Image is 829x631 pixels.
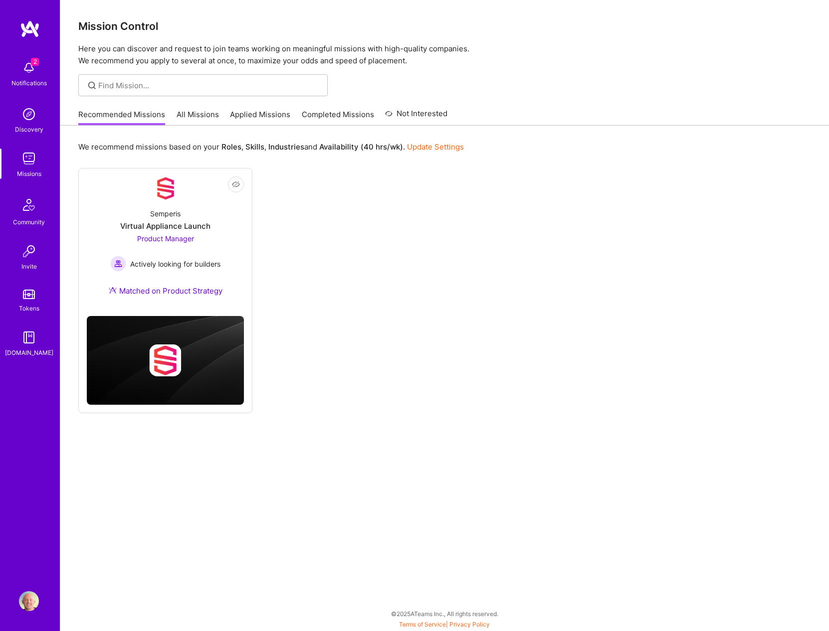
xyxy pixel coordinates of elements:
img: Community [17,193,41,217]
img: User Avatar [19,591,39,611]
b: Industries [268,142,304,152]
a: Completed Missions [302,109,374,126]
div: Missions [17,168,41,179]
i: icon SearchGrey [86,80,98,91]
img: discovery [19,104,39,124]
img: guide book [19,327,39,347]
span: Actively looking for builders [130,259,220,269]
a: Not Interested [385,108,447,126]
p: Here you can discover and request to join teams working on meaningful missions with high-quality ... [78,43,811,67]
img: Invite [19,241,39,261]
img: teamwork [19,149,39,168]
div: Semperis [150,208,181,219]
div: Tokens [19,303,39,314]
img: cover [87,316,244,405]
p: We recommend missions based on your , , and . [78,142,464,152]
div: Matched on Product Strategy [109,286,222,296]
input: Find Mission... [98,80,320,91]
a: Terms of Service [399,621,446,628]
img: bell [19,58,39,78]
div: [DOMAIN_NAME] [5,347,53,358]
h3: Mission Control [78,20,811,32]
a: Recommended Missions [78,109,165,126]
i: icon EyeClosed [232,180,240,188]
img: logo [20,20,40,38]
img: tokens [23,290,35,299]
img: Ateam Purple Icon [109,286,117,294]
div: Virtual Appliance Launch [120,221,210,231]
img: Actively looking for builders [110,256,126,272]
a: All Missions [177,109,219,126]
span: | [399,621,490,628]
div: Discovery [15,124,43,135]
div: Invite [21,261,37,272]
div: © 2025 ATeams Inc., All rights reserved. [60,601,829,626]
a: User Avatar [16,591,41,611]
a: Applied Missions [230,109,290,126]
span: Product Manager [137,234,194,243]
div: Notifications [11,78,47,88]
a: Privacy Policy [449,621,490,628]
span: 2 [31,58,39,66]
img: Company logo [150,344,182,376]
b: Roles [221,142,241,152]
a: Company LogoSemperisVirtual Appliance LaunchProduct Manager Actively looking for buildersActively... [87,176,244,308]
div: Community [13,217,45,227]
a: Update Settings [407,142,464,152]
img: Company Logo [154,176,178,200]
b: Skills [245,142,264,152]
b: Availability (40 hrs/wk) [319,142,403,152]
